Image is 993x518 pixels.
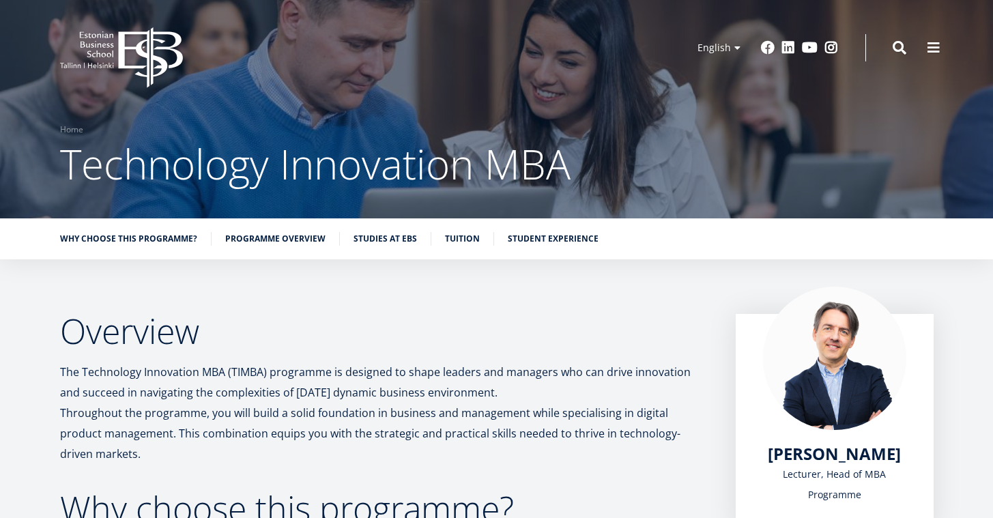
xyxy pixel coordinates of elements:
[781,41,795,55] a: Linkedin
[16,207,74,220] span: Two-year MBA
[802,41,818,55] a: Youtube
[445,232,480,246] a: Tuition
[761,41,775,55] a: Facebook
[3,226,12,235] input: Technology Innovation MBA
[225,232,326,246] a: Programme overview
[354,232,417,246] a: Studies at EBS
[824,41,838,55] a: Instagram
[16,225,131,238] span: Technology Innovation MBA
[60,362,708,464] p: The Technology Innovation MBA (TIMBA) programme is designed to shape leaders and managers who can...
[16,190,127,202] span: One-year MBA (in Estonian)
[324,1,368,13] span: Last Name
[60,232,197,246] a: Why choose this programme?
[3,190,12,199] input: One-year MBA (in Estonian)
[768,444,901,464] a: [PERSON_NAME]
[60,136,571,192] span: Technology Innovation MBA
[768,442,901,465] span: [PERSON_NAME]
[763,464,906,505] div: Lecturer, Head of MBA Programme
[3,208,12,217] input: Two-year MBA
[60,123,83,136] a: Home
[508,232,599,246] a: Student experience
[60,314,708,348] h2: Overview
[763,287,906,430] img: Marko Rillo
